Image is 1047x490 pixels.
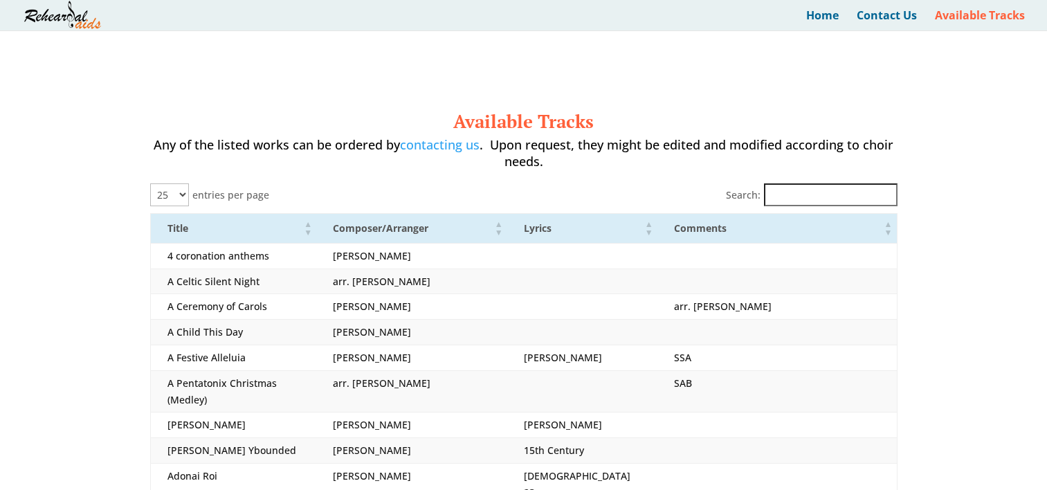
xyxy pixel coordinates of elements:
[304,214,312,243] span: Title: Activate to sort
[316,438,507,464] td: [PERSON_NAME]
[657,345,897,371] td: SSA
[674,221,727,235] span: Comments
[167,221,188,235] span: Title
[857,10,917,30] a: Contact Us
[453,109,594,133] span: Available Tracks
[150,137,898,183] p: Any of the listed works can be ordered by . Upon request, they might be edited and modified accor...
[316,370,507,412] td: arr. [PERSON_NAME]
[507,412,657,438] td: [PERSON_NAME]
[316,269,507,294] td: arr. [PERSON_NAME]
[726,187,761,203] label: Search:
[935,10,1025,30] a: Available Tracks
[150,370,316,412] td: A Pentatonix Christmas (Medley)
[316,294,507,320] td: [PERSON_NAME]
[400,136,480,153] a: contacting us
[150,412,316,438] td: [PERSON_NAME]
[150,438,316,464] td: [PERSON_NAME] Ybounded
[657,370,897,412] td: SAB
[316,345,507,371] td: [PERSON_NAME]
[495,214,503,243] span: Composer/Arranger: Activate to sort
[507,438,657,464] td: 15th Century
[316,320,507,345] td: [PERSON_NAME]
[150,269,316,294] td: A Celtic Silent Night
[150,345,316,371] td: A Festive Alleluia
[150,243,316,269] td: 4 coronation anthems
[645,214,653,243] span: Lyrics: Activate to sort
[316,412,507,438] td: [PERSON_NAME]
[192,187,269,203] label: entries per page
[150,320,316,345] td: A Child This Day
[806,10,839,30] a: Home
[316,243,507,269] td: [PERSON_NAME]
[884,214,893,243] span: Comments: Activate to sort
[150,294,316,320] td: A Ceremony of Carols
[524,221,552,235] span: Lyrics
[657,294,897,320] td: arr. [PERSON_NAME]
[333,221,428,235] span: Composer/Arranger
[507,345,657,371] td: [PERSON_NAME]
